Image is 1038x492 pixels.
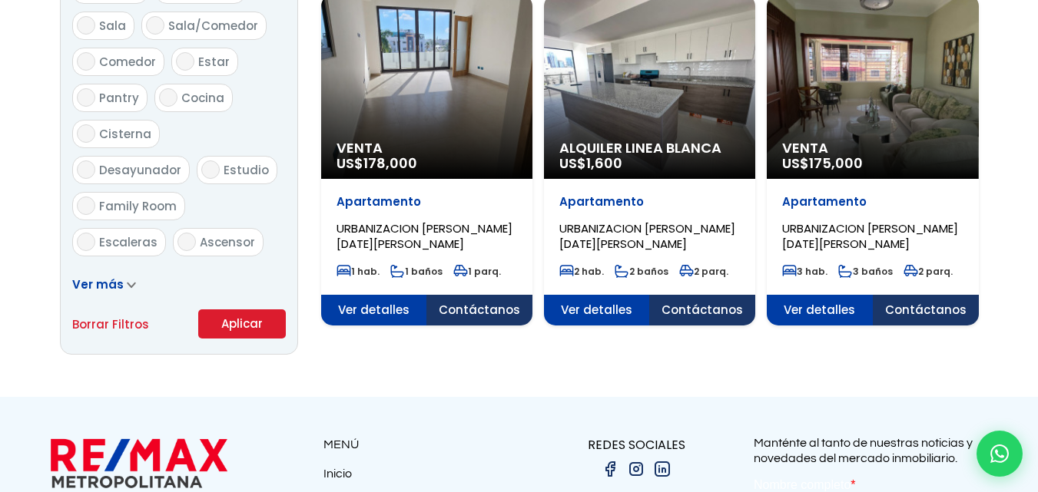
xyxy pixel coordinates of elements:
input: Escaleras [77,233,95,251]
span: Pantry [99,90,139,106]
span: Contáctanos [426,295,532,325]
span: Ascensor [200,234,255,250]
p: MENÚ [323,435,519,454]
input: Sala [77,16,95,35]
a: Borrar Filtros [72,315,149,334]
input: Estar [176,52,194,71]
span: Cocina [181,90,224,106]
span: Venta [337,140,517,156]
span: Escaleras [99,234,158,250]
span: Estar [198,54,230,70]
span: 1 hab. [337,265,380,278]
img: remax metropolitana logo [51,435,227,491]
span: US$ [559,154,622,173]
input: Sala/Comedor [146,16,164,35]
span: Sala [99,18,126,34]
img: instagram.png [627,460,645,478]
input: Pantry [77,88,95,107]
span: 2 baños [615,265,668,278]
img: facebook.png [601,460,619,478]
span: URBANIZACION [PERSON_NAME] [DATE][PERSON_NAME] [559,220,735,252]
input: Estudio [201,160,220,179]
span: Contáctanos [649,295,755,325]
input: Desayunador [77,160,95,179]
span: 3 hab. [782,265,827,278]
span: 1 parq. [453,265,501,278]
span: 1 baños [390,265,443,278]
p: REDES SOCIALES [519,435,754,454]
span: US$ [782,154,863,173]
p: Apartamento [337,194,517,210]
span: Comedor [99,54,156,70]
img: linkedin.png [653,460,672,478]
input: Comedor [77,52,95,71]
span: Ver detalles [544,295,650,325]
span: Desayunador [99,162,181,178]
a: Ver más [72,276,136,292]
p: Apartamento [559,194,740,210]
input: Family Room [77,196,95,215]
span: Contáctanos [873,295,979,325]
p: Manténte al tanto de nuestras noticias y novedades del mercado inmobiliario. [754,435,988,466]
span: Venta [782,140,963,156]
span: Sala/Comedor [168,18,258,34]
span: 178,000 [363,154,417,173]
span: Family Room [99,198,177,214]
span: 2 hab. [559,265,604,278]
span: URBANIZACION [PERSON_NAME] [DATE][PERSON_NAME] [782,220,958,252]
input: Ascensor [177,233,196,251]
span: URBANIZACION [PERSON_NAME] [DATE][PERSON_NAME] [337,220,512,252]
button: Aplicar [198,309,286,338]
a: Inicio [323,466,519,489]
span: 2 parq. [679,265,728,278]
span: 175,000 [809,154,863,173]
input: Cocina [159,88,177,107]
span: 1,600 [586,154,622,173]
span: Cisterna [99,126,151,142]
input: Cisterna [77,124,95,143]
p: Apartamento [782,194,963,210]
span: Estudio [224,162,269,178]
span: 3 baños [838,265,893,278]
span: 2 parq. [904,265,953,278]
span: Ver más [72,276,124,292]
span: Ver detalles [767,295,873,325]
span: US$ [337,154,417,173]
span: Alquiler Linea Blanca [559,140,740,156]
span: Ver detalles [321,295,427,325]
